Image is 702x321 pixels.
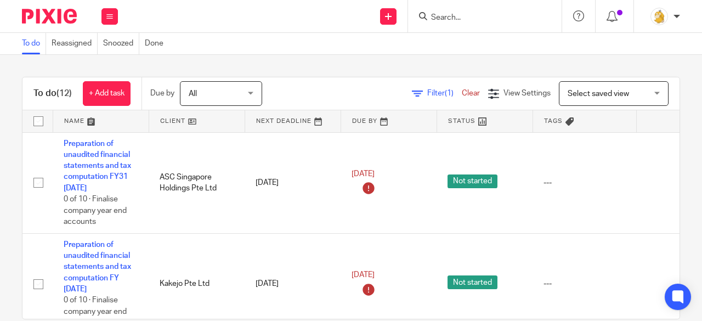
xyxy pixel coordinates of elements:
a: Preparation of unaudited financial statements and tax computation FY31 [DATE] [64,140,131,192]
a: Clear [462,89,480,97]
td: ASC Singapore Holdings Pte Ltd [149,132,245,233]
h1: To do [33,88,72,99]
span: Filter [427,89,462,97]
img: Pixie [22,9,77,24]
a: To do [22,33,46,54]
a: Reassigned [52,33,98,54]
a: Preparation of unaudited financial statements and tax computation FY [DATE] [64,241,131,293]
p: Due by [150,88,174,99]
span: Not started [448,174,497,188]
span: (1) [445,89,454,97]
div: --- [544,278,625,289]
a: Done [145,33,169,54]
span: Select saved view [568,90,629,98]
span: (12) [56,89,72,98]
input: Search [430,13,529,23]
img: MicrosoftTeams-image.png [650,8,668,25]
span: [DATE] [352,271,375,279]
a: Snoozed [103,33,139,54]
td: [DATE] [245,132,341,233]
span: 0 of 10 · Finalise company year end accounts [64,195,127,226]
span: All [189,90,197,98]
div: --- [544,177,625,188]
span: View Settings [503,89,551,97]
span: Tags [544,118,563,124]
span: [DATE] [352,170,375,178]
a: + Add task [83,81,131,106]
span: Not started [448,275,497,289]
